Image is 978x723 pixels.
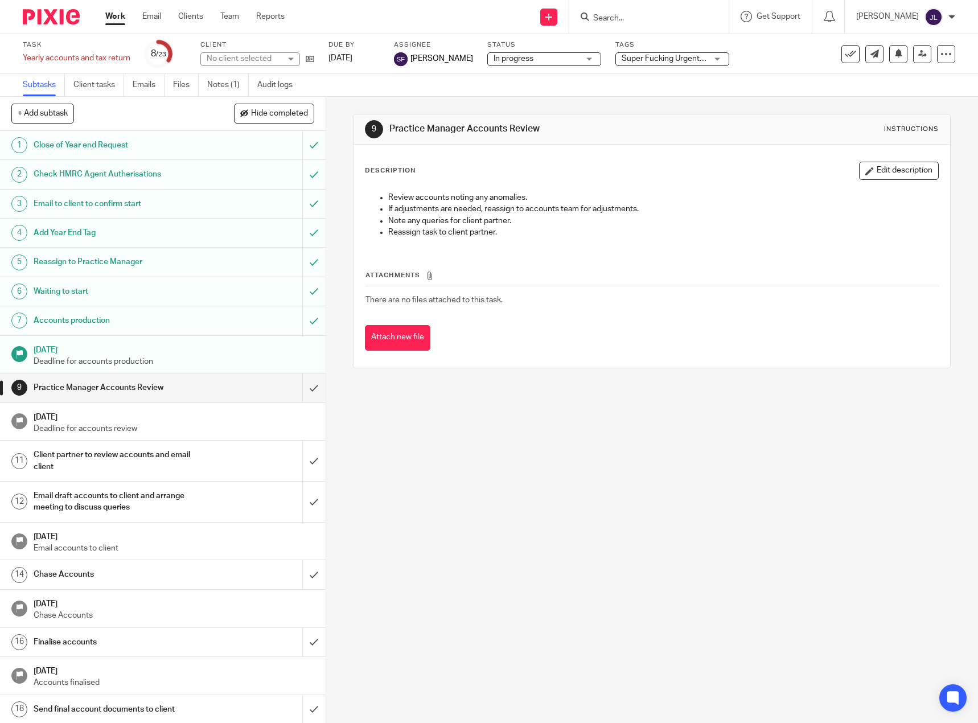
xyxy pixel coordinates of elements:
div: 12 [11,494,27,510]
button: Hide completed [234,104,314,123]
p: Chase Accounts [34,610,314,621]
button: Edit description [859,162,939,180]
label: Due by [328,40,380,50]
span: There are no files attached to this task. [365,296,503,304]
img: svg%3E [924,8,943,26]
p: Note any queries for client partner. [388,215,938,227]
button: Attach new file [365,325,430,351]
a: Reports [256,11,285,22]
a: Files [173,74,199,96]
label: Status [487,40,601,50]
h1: Add Year End Tag [34,224,205,241]
a: Emails [133,74,165,96]
h1: Practice Manager Accounts Review [34,379,205,396]
p: If adjustments are needed, reassign to accounts team for adjustments. [388,203,938,215]
label: Client [200,40,314,50]
h1: [DATE] [34,409,314,423]
div: 7 [11,313,27,328]
a: Audit logs [257,74,301,96]
p: Deadline for accounts review [34,423,314,434]
span: Attachments [365,272,420,278]
p: Accounts finalised [34,677,314,688]
div: 3 [11,196,27,212]
div: 5 [11,254,27,270]
img: Pixie [23,9,80,24]
span: Get Support [757,13,800,20]
h1: [DATE] [34,528,314,543]
span: [DATE] [328,54,352,62]
div: 2 [11,167,27,183]
h1: Client partner to review accounts and email client [34,446,205,475]
p: Reassign task to client partner. [388,227,938,238]
a: Notes (1) [207,74,249,96]
div: 11 [11,453,27,469]
span: Hide completed [251,109,308,118]
div: 8 [151,47,166,60]
div: 14 [11,567,27,583]
div: Instructions [884,125,939,134]
h1: Practice Manager Accounts Review [389,123,676,135]
a: Email [142,11,161,22]
label: Assignee [394,40,473,50]
div: 1 [11,137,27,153]
div: No client selected [207,53,281,64]
h1: [DATE] [34,663,314,677]
p: Description [365,166,416,175]
p: Email accounts to client [34,543,314,554]
a: Work [105,11,125,22]
h1: Email draft accounts to client and arrange meeting to discuss queries [34,487,205,516]
h1: Close of Year end Request [34,137,205,154]
h1: Waiting to start [34,283,205,300]
label: Task [23,40,130,50]
p: Review accounts noting any anomalies. [388,192,938,203]
input: Search [592,14,695,24]
p: [PERSON_NAME] [856,11,919,22]
h1: Check HMRC Agent Autherisations [34,166,205,183]
span: [PERSON_NAME] [410,53,473,64]
div: 6 [11,284,27,299]
p: Deadline for accounts production [34,356,314,367]
label: Tags [615,40,729,50]
a: Subtasks [23,74,65,96]
h1: [DATE] [34,342,314,356]
div: Yearly accounts and tax return [23,52,130,64]
a: Client tasks [73,74,124,96]
button: + Add subtask [11,104,74,123]
div: 4 [11,225,27,241]
div: 9 [11,380,27,396]
h1: Reassign to Practice Manager [34,253,205,270]
div: 9 [365,120,383,138]
h1: Chase Accounts [34,566,205,583]
small: /23 [156,51,166,57]
h1: [DATE] [34,595,314,610]
span: In progress [494,55,533,63]
img: svg%3E [394,52,408,66]
h1: Accounts production [34,312,205,329]
a: Team [220,11,239,22]
h1: Email to client to confirm start [34,195,205,212]
div: 18 [11,701,27,717]
h1: Finalise accounts [34,634,205,651]
h1: Send final account documents to client [34,701,205,718]
div: 16 [11,634,27,650]
span: Super Fucking Urgent + 1 [622,55,712,63]
a: Clients [178,11,203,22]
